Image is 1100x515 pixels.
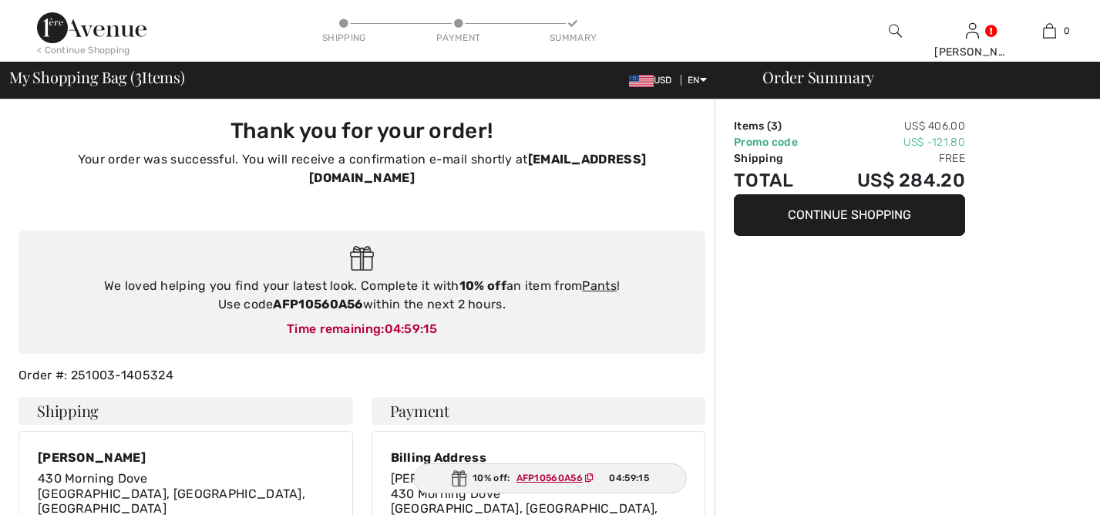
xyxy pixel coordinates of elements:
[38,450,334,465] div: [PERSON_NAME]
[934,44,1010,60] div: [PERSON_NAME]
[550,31,596,45] div: Summary
[1043,22,1056,40] img: My Bag
[609,471,648,485] span: 04:59:15
[34,277,690,314] div: We loved helping you find your latest look. Complete it with an item from ! Use code within the n...
[771,119,778,133] span: 3
[734,134,820,150] td: Promo code
[372,397,706,425] h4: Payment
[582,278,617,293] a: Pants
[135,66,142,86] span: 3
[820,134,965,150] td: US$ -121.80
[385,321,437,336] span: 04:59:15
[889,22,902,40] img: search the website
[820,118,965,134] td: US$ 406.00
[516,473,583,483] ins: AFP10560A56
[734,118,820,134] td: Items ( )
[744,69,1091,85] div: Order Summary
[966,23,979,38] a: Sign In
[37,43,130,57] div: < Continue Shopping
[734,150,820,167] td: Shipping
[436,31,482,45] div: Payment
[9,69,185,85] span: My Shopping Bag ( Items)
[34,320,690,338] div: Time remaining:
[273,297,362,311] strong: AFP10560A56
[391,450,687,465] div: Billing Address
[28,118,696,144] h3: Thank you for your order!
[9,366,715,385] div: Order #: 251003-1405324
[391,471,493,486] span: [PERSON_NAME]
[734,167,820,194] td: Total
[629,75,654,87] img: US Dollar
[1003,469,1085,507] iframe: Opens a widget where you can find more information
[309,152,646,185] strong: [EMAIL_ADDRESS][DOMAIN_NAME]
[321,31,367,45] div: Shipping
[966,22,979,40] img: My Info
[629,75,678,86] span: USD
[1011,22,1087,40] a: 0
[459,278,506,293] strong: 10% off
[413,463,687,493] div: 10% off:
[820,167,965,194] td: US$ 284.20
[350,246,374,271] img: Gift.svg
[19,397,353,425] h4: Shipping
[451,470,466,486] img: Gift.svg
[37,12,146,43] img: 1ère Avenue
[28,150,696,187] p: Your order was successful. You will receive a confirmation e-mail shortly at
[820,150,965,167] td: Free
[688,75,707,86] span: EN
[1064,24,1070,38] span: 0
[734,194,965,236] button: Continue Shopping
